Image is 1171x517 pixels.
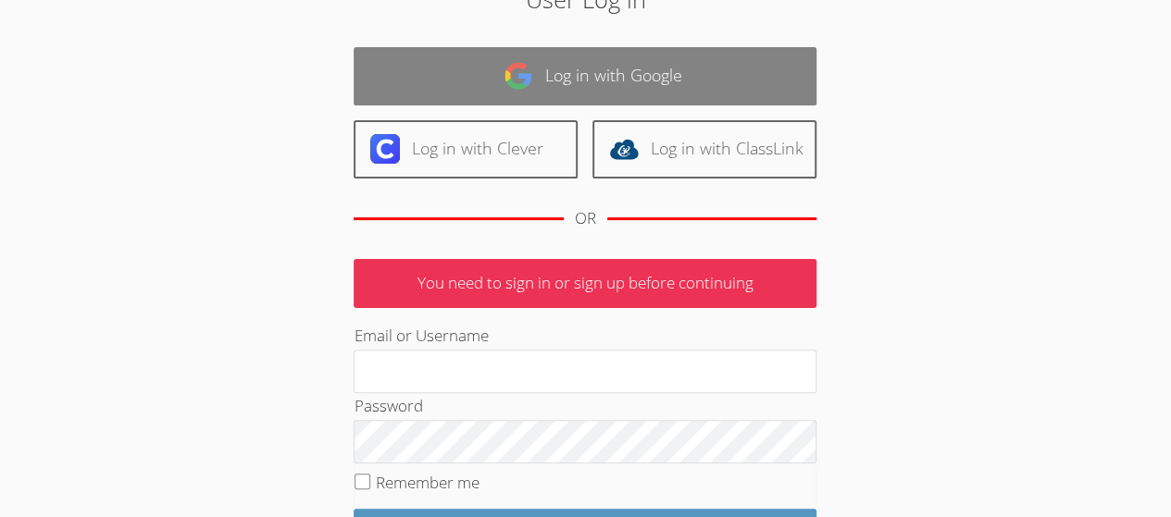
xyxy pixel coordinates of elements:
div: OR [575,205,596,232]
label: Email or Username [354,325,488,346]
label: Remember me [376,472,480,493]
label: Password [354,395,422,416]
img: clever-logo-6eab21bc6e7a338710f1a6ff85c0baf02591cd810cc4098c63d3a4b26e2feb20.svg [370,134,400,164]
p: You need to sign in or sign up before continuing [354,259,816,308]
a: Log in with Google [354,47,816,105]
img: google-logo-50288ca7cdecda66e5e0955fdab243c47b7ad437acaf1139b6f446037453330a.svg [504,61,533,91]
img: classlink-logo-d6bb404cc1216ec64c9a2012d9dc4662098be43eaf13dc465df04b49fa7ab582.svg [609,134,639,164]
a: Log in with Clever [354,120,578,178]
a: Log in with ClassLink [592,120,816,178]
